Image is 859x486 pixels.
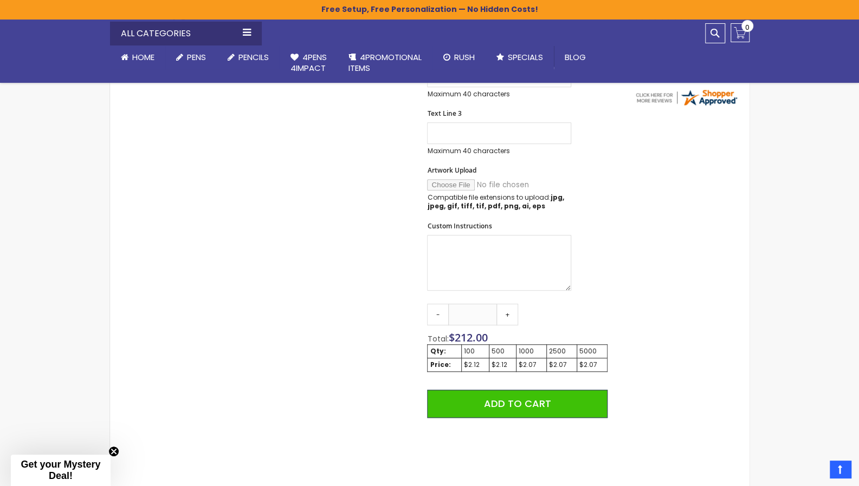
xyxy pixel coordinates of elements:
div: 2500 [549,347,574,356]
iframe: Google Customer Reviews [770,457,859,486]
span: 4PROMOTIONAL ITEMS [348,51,422,74]
a: + [496,304,518,325]
a: Pencils [217,45,280,69]
strong: jpg, jpeg, gif, tiff, tif, pdf, png, ai, eps [427,193,564,211]
a: Rush [432,45,486,69]
span: Custom Instructions [427,221,492,231]
div: 500 [492,347,514,356]
strong: Qty: [430,346,445,356]
a: Pens [165,45,217,69]
span: Add to Cart [484,397,551,410]
div: All Categories [110,22,262,45]
span: Artwork Upload [427,166,476,175]
span: Pens [187,51,206,63]
a: 4Pens4impact [280,45,338,81]
div: $2.07 [579,360,605,369]
a: 0 [731,23,750,42]
a: - [427,304,449,325]
div: $2.07 [549,360,574,369]
a: Specials [486,45,554,69]
div: 1000 [519,347,544,356]
span: 0 [745,22,750,32]
div: 100 [464,347,487,356]
span: 212.00 [454,330,487,345]
span: Get your Mystery Deal! [21,459,100,481]
div: 5000 [579,347,605,356]
img: 4pens.com widget logo [634,88,738,107]
div: $2.12 [464,360,487,369]
span: Blog [565,51,586,63]
span: Rush [454,51,475,63]
p: Maximum 40 characters [427,147,571,155]
div: $2.07 [519,360,544,369]
div: Get your Mystery Deal!Close teaser [11,455,111,486]
a: 4pens.com certificate URL [634,100,738,109]
span: Total: [427,333,448,344]
a: 4PROMOTIONALITEMS [338,45,432,81]
a: Blog [554,45,597,69]
span: Pencils [238,51,269,63]
span: Home [132,51,154,63]
span: 4Pens 4impact [290,51,327,74]
a: Home [110,45,165,69]
div: $2.12 [492,360,514,369]
button: Close teaser [108,446,119,457]
span: Specials [508,51,543,63]
span: Text Line 3 [427,109,461,118]
p: Maximum 40 characters [427,90,571,98]
strong: Price: [430,360,450,369]
p: Compatible file extensions to upload: [427,193,571,211]
iframe: PayPal [427,426,607,482]
span: $ [448,330,487,345]
button: Add to Cart [427,390,607,418]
